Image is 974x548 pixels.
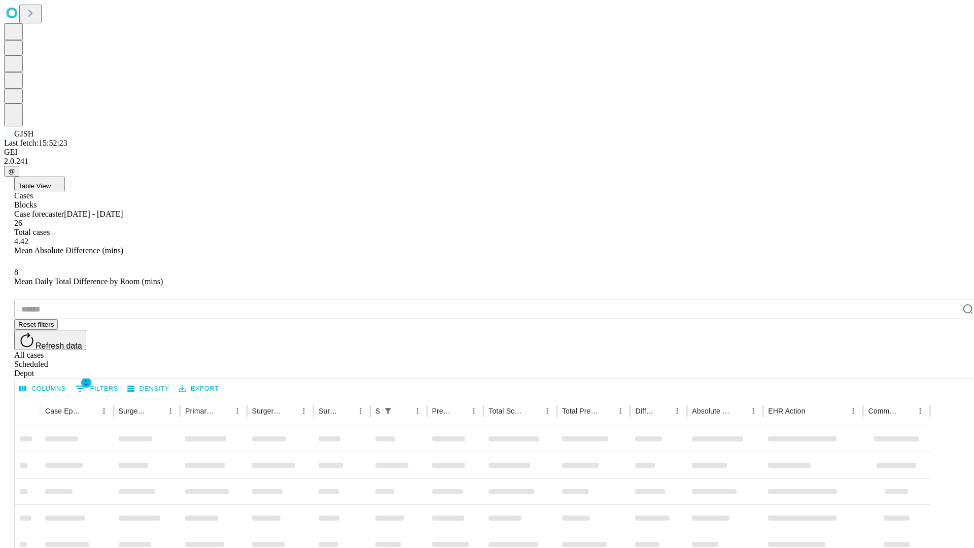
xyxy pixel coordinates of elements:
span: Mean Daily Total Difference by Room (mins) [14,277,163,286]
button: Sort [806,404,820,418]
span: [DATE] - [DATE] [64,210,123,218]
button: Menu [670,404,684,418]
div: Surgeon Name [119,407,148,415]
div: Comments [868,407,897,415]
span: Case forecaster [14,210,64,218]
span: @ [8,167,15,175]
button: Export [176,381,221,397]
button: Reset filters [14,319,58,330]
button: Menu [163,404,178,418]
span: Last fetch: 15:52:23 [4,139,67,147]
div: 1 active filter [381,404,395,418]
span: Mean Absolute Difference (mins) [14,246,123,255]
span: 1 [81,378,91,388]
span: 8 [14,268,18,277]
div: Primary Service [185,407,215,415]
button: Sort [526,404,540,418]
div: 2.0.241 [4,157,970,166]
button: Sort [216,404,230,418]
button: Sort [83,404,97,418]
span: 4.42 [14,237,28,246]
div: Absolute Difference [692,407,731,415]
button: Sort [656,404,670,418]
button: Show filters [73,381,121,397]
div: Surgery Date [319,407,338,415]
button: Select columns [17,381,68,397]
button: Menu [540,404,554,418]
button: Menu [613,404,628,418]
button: Menu [297,404,311,418]
div: Scheduled In Room Duration [375,407,380,415]
button: Menu [913,404,927,418]
button: Show filters [381,404,395,418]
span: Refresh data [36,341,82,350]
button: Sort [283,404,297,418]
span: GJSH [14,129,33,138]
button: Sort [339,404,354,418]
div: Surgery Name [252,407,282,415]
button: Density [125,381,172,397]
button: Sort [599,404,613,418]
button: Sort [396,404,410,418]
div: Total Predicted Duration [562,407,599,415]
div: Case Epic Id [45,407,82,415]
div: EHR Action [768,407,805,415]
button: Menu [410,404,425,418]
span: 26 [14,219,22,227]
span: Table View [18,182,51,190]
button: Menu [746,404,760,418]
button: Menu [846,404,860,418]
span: Reset filters [18,321,54,328]
div: Total Scheduled Duration [489,407,525,415]
div: Predicted In Room Duration [432,407,452,415]
button: Menu [354,404,368,418]
button: @ [4,166,19,177]
div: Difference [635,407,655,415]
button: Sort [732,404,746,418]
button: Menu [467,404,481,418]
div: GEI [4,148,970,157]
span: Total cases [14,228,50,236]
button: Sort [899,404,913,418]
button: Menu [230,404,245,418]
button: Sort [149,404,163,418]
button: Refresh data [14,330,86,350]
button: Sort [453,404,467,418]
button: Menu [97,404,111,418]
button: Table View [14,177,65,191]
